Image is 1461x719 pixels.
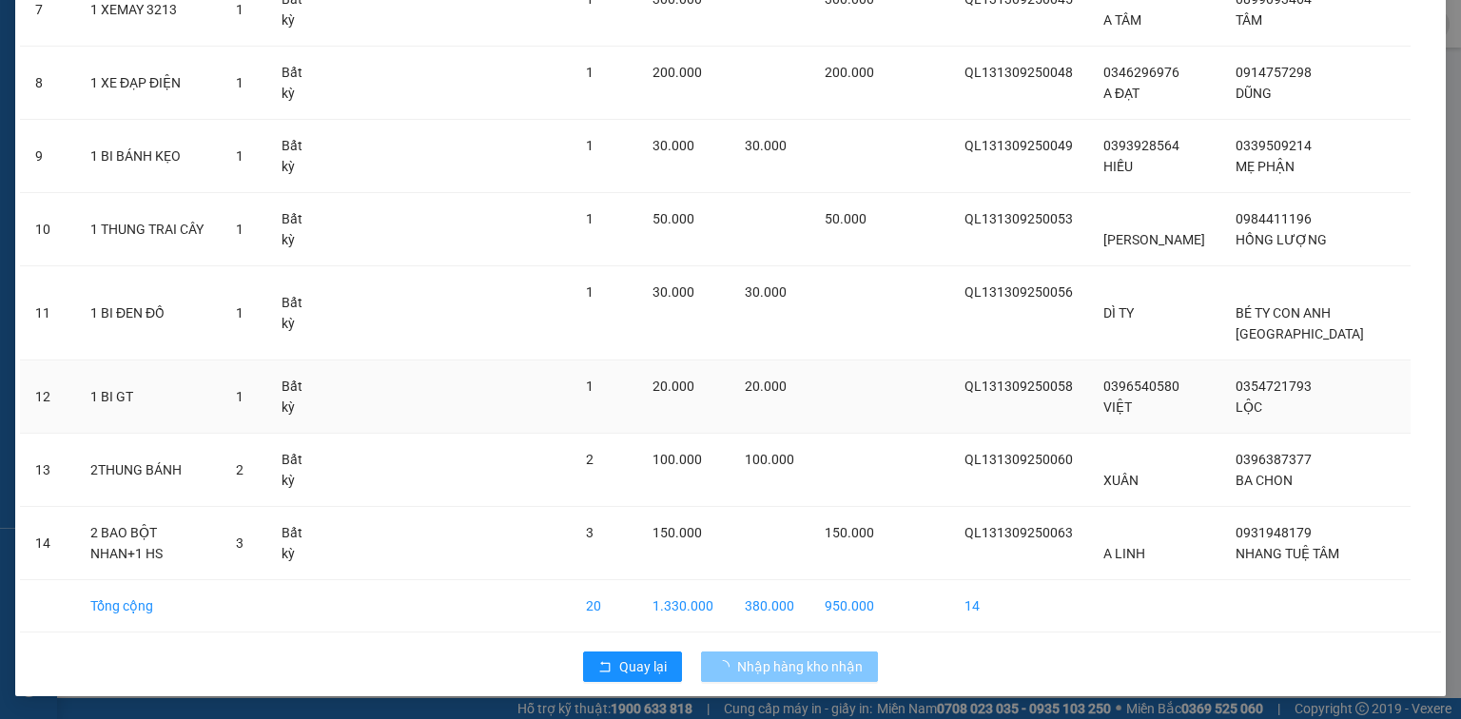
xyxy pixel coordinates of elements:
[586,379,594,394] span: 1
[1236,399,1262,415] span: LỘC
[583,651,682,682] button: rollbackQuay lại
[75,193,221,266] td: 1 THUNG TRAI CÂY
[964,525,1073,540] span: QL131309250063
[266,193,327,266] td: Bất kỳ
[586,138,594,153] span: 1
[1103,399,1132,415] span: VIỆT
[730,580,809,632] td: 380.000
[1236,379,1312,394] span: 0354721793
[598,660,612,675] span: rollback
[653,65,702,80] span: 200.000
[964,65,1073,80] span: QL131309250048
[586,211,594,226] span: 1
[24,9,105,98] b: An Anh Limousine
[1236,159,1295,174] span: MẸ PHẬN
[236,222,243,237] span: 1
[266,47,327,120] td: Bất kỳ
[964,211,1073,226] span: QL131309250053
[825,211,867,226] span: 50.000
[266,434,327,507] td: Bất kỳ
[1236,525,1312,540] span: 0931948179
[949,580,1088,632] td: 14
[266,120,327,193] td: Bất kỳ
[1236,138,1312,153] span: 0339509214
[1103,473,1139,488] span: XUÂN
[586,452,594,467] span: 2
[20,47,75,120] td: 8
[964,138,1073,153] span: QL131309250049
[809,580,889,632] td: 950.000
[586,65,594,80] span: 1
[653,525,702,540] span: 150.000
[1236,12,1262,28] span: TÂM
[716,660,737,673] span: loading
[745,452,794,467] span: 100.000
[75,434,221,507] td: 2THUNG BÁNH
[1236,65,1312,80] span: 0914757298
[825,525,874,540] span: 150.000
[964,284,1073,300] span: QL131309250056
[1103,232,1205,247] span: [PERSON_NAME]
[236,389,243,404] span: 1
[20,360,75,434] td: 12
[75,47,221,120] td: 1 XE ĐẠP ĐIỆN
[1103,159,1133,174] span: HIẾU
[1236,473,1293,488] span: BA CHON
[825,65,874,80] span: 200.000
[1103,86,1140,101] span: A ĐẠT
[24,107,37,120] span: environment
[1103,65,1179,80] span: 0346296976
[745,379,787,394] span: 20.000
[1236,86,1272,101] span: DŨNG
[653,284,694,300] span: 30.000
[1103,12,1141,28] span: A TÂM
[266,266,327,360] td: Bất kỳ
[1236,546,1339,561] span: NHANG TUỆ TÂM
[745,284,787,300] span: 30.000
[236,305,243,321] span: 1
[236,75,243,90] span: 1
[1236,452,1312,467] span: 0396387377
[637,580,730,632] td: 1.330.000
[1236,211,1312,226] span: 0984411196
[236,462,243,477] span: 2
[236,2,243,17] span: 1
[737,656,863,677] span: Nhập hàng kho nhận
[75,266,221,360] td: 1 BI ĐEN ĐỒ
[586,525,594,540] span: 3
[1103,138,1179,153] span: 0393928564
[653,452,702,467] span: 100.000
[1236,232,1327,247] span: HỒNG LƯỢNG
[20,120,75,193] td: 9
[236,535,243,551] span: 3
[964,379,1073,394] span: QL131309250058
[75,360,221,434] td: 1 BI GT
[1236,305,1364,341] span: BÉ TY CON ANH [GEOGRAPHIC_DATA]
[20,193,75,266] td: 10
[75,580,221,632] td: Tổng cộng
[20,507,75,580] td: 14
[236,148,243,164] span: 1
[20,434,75,507] td: 13
[1103,305,1134,321] span: DÌ TY
[653,211,694,226] span: 50.000
[653,138,694,153] span: 30.000
[266,507,327,580] td: Bất kỳ
[701,651,878,682] button: Nhập hàng kho nhận
[75,120,221,193] td: 1 BI BÁNH KẸO
[266,360,327,434] td: Bất kỳ
[24,104,108,208] li: Số 2 [PERSON_NAME] nối dài, P. [PERSON_NAME]
[1103,379,1179,394] span: 0396540580
[75,507,221,580] td: 2 BAO BỘT NHAN+1 HS
[653,379,694,394] span: 20.000
[964,452,1073,467] span: QL131309250060
[619,656,667,677] span: Quay lại
[1103,546,1145,561] span: A LINH
[571,580,637,632] td: 20
[586,284,594,300] span: 1
[20,266,75,360] td: 11
[745,138,787,153] span: 30.000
